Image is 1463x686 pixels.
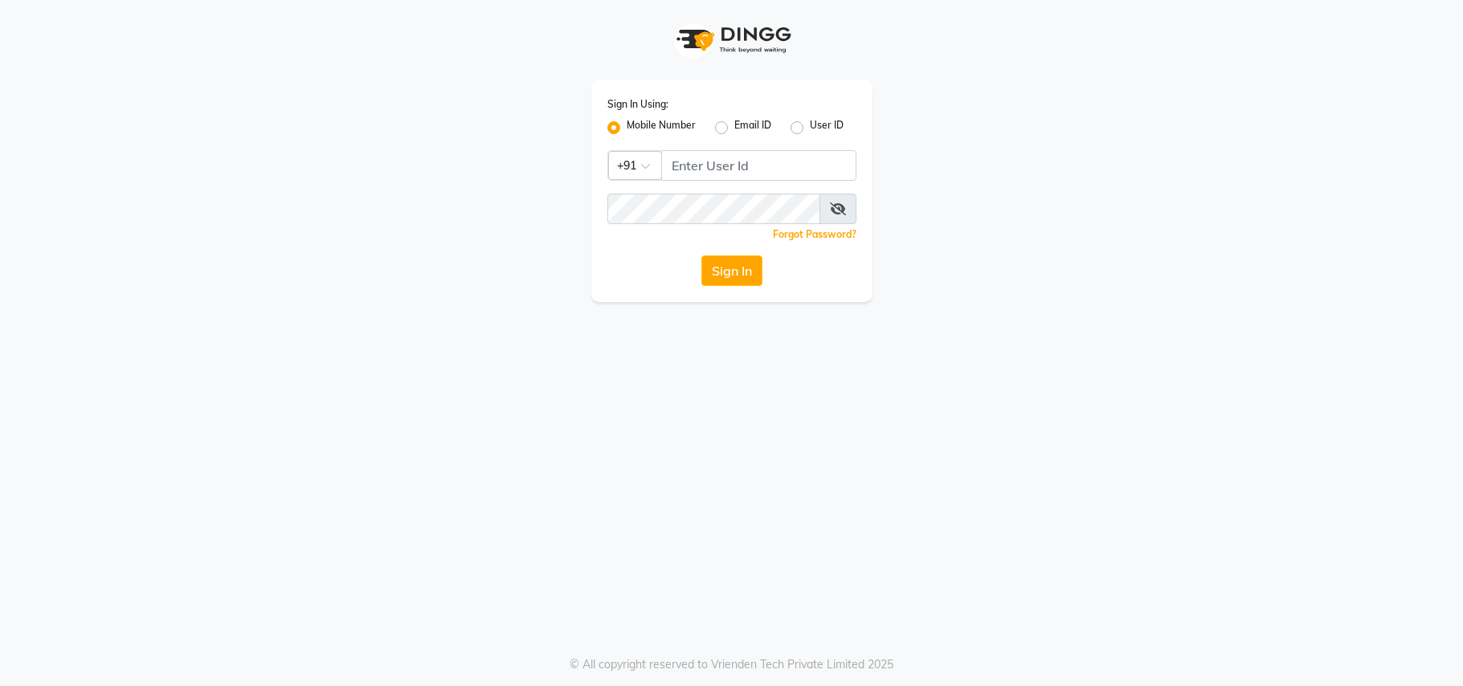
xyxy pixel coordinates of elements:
[810,118,844,137] label: User ID
[701,255,762,286] button: Sign In
[734,118,771,137] label: Email ID
[627,118,696,137] label: Mobile Number
[668,16,796,63] img: logo1.svg
[773,228,856,240] a: Forgot Password?
[607,194,820,224] input: Username
[661,150,856,181] input: Username
[607,97,668,112] label: Sign In Using:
